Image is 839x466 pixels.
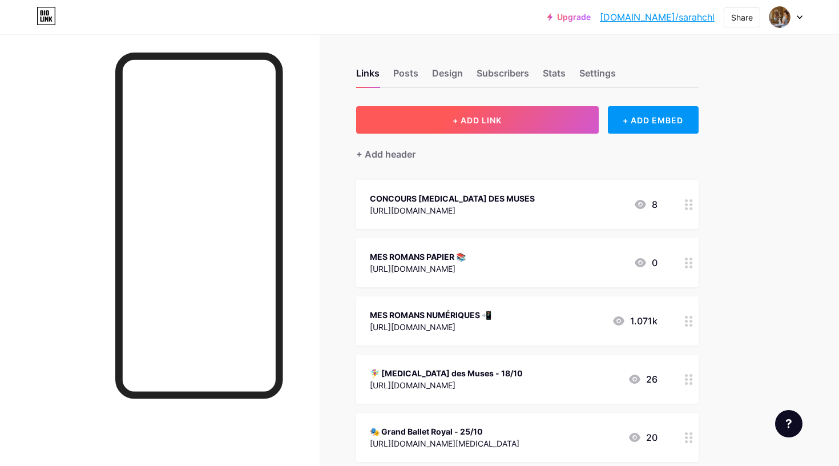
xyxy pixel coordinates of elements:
[628,431,658,444] div: 20
[370,192,535,204] div: CONCOURS [MEDICAL_DATA] DES MUSES
[370,379,523,391] div: [URL][DOMAIN_NAME]
[634,198,658,211] div: 8
[769,6,790,28] img: Sarah Chloe Barbier
[453,115,502,125] span: + ADD LINK
[628,372,658,386] div: 26
[356,66,380,87] div: Links
[370,425,519,437] div: 🎭 Grand Ballet Royal - 25/10
[600,10,715,24] a: [DOMAIN_NAME]/sarahchl
[370,367,523,379] div: 🧚‍♀️ [MEDICAL_DATA] des Muses - 18/10
[543,66,566,87] div: Stats
[370,437,519,449] div: [URL][DOMAIN_NAME][MEDICAL_DATA]
[608,106,699,134] div: + ADD EMBED
[432,66,463,87] div: Design
[612,314,658,328] div: 1.071k
[370,251,466,263] div: MES ROMANS PAPIER 📚
[477,66,529,87] div: Subscribers
[370,263,466,275] div: [URL][DOMAIN_NAME]
[393,66,418,87] div: Posts
[356,106,599,134] button: + ADD LINK
[356,147,416,161] div: + Add header
[370,309,491,321] div: MES ROMANS NUMÉRIQUES 📲
[634,256,658,270] div: 0
[370,204,535,216] div: [URL][DOMAIN_NAME]
[370,321,491,333] div: [URL][DOMAIN_NAME]
[579,66,616,87] div: Settings
[547,13,591,22] a: Upgrade
[731,11,753,23] div: Share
